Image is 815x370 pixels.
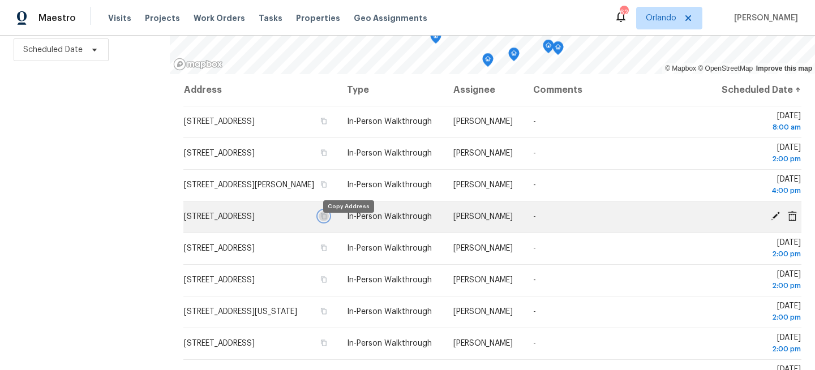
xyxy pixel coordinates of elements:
[347,213,432,221] span: In-Person Walkthrough
[719,280,801,291] div: 2:00 pm
[453,308,513,316] span: [PERSON_NAME]
[508,48,520,65] div: Map marker
[719,122,801,133] div: 8:00 am
[354,12,427,24] span: Geo Assignments
[719,239,801,260] span: [DATE]
[533,244,536,252] span: -
[108,12,131,24] span: Visits
[719,312,801,323] div: 2:00 pm
[184,181,314,189] span: [STREET_ADDRESS][PERSON_NAME]
[319,274,329,285] button: Copy Address
[719,248,801,260] div: 2:00 pm
[347,149,432,157] span: In-Person Walkthrough
[552,41,564,59] div: Map marker
[453,181,513,189] span: [PERSON_NAME]
[194,12,245,24] span: Work Orders
[444,74,524,106] th: Assignee
[533,213,536,221] span: -
[719,270,801,291] span: [DATE]
[453,339,513,347] span: [PERSON_NAME]
[719,175,801,196] span: [DATE]
[430,30,441,48] div: Map marker
[347,181,432,189] span: In-Person Walkthrough
[719,153,801,165] div: 2:00 pm
[533,149,536,157] span: -
[38,12,76,24] span: Maestro
[533,308,536,316] span: -
[756,64,812,72] a: Improve this map
[533,339,536,347] span: -
[347,118,432,126] span: In-Person Walkthrough
[347,339,432,347] span: In-Person Walkthrough
[145,12,180,24] span: Projects
[767,211,784,221] span: Edit
[183,74,338,106] th: Address
[184,118,255,126] span: [STREET_ADDRESS]
[259,14,282,22] span: Tasks
[620,7,628,18] div: 62
[453,118,513,126] span: [PERSON_NAME]
[784,211,801,221] span: Cancel
[453,149,513,157] span: [PERSON_NAME]
[719,334,801,355] span: [DATE]
[453,244,513,252] span: [PERSON_NAME]
[23,44,83,55] span: Scheduled Date
[184,308,297,316] span: [STREET_ADDRESS][US_STATE]
[338,74,444,106] th: Type
[184,339,255,347] span: [STREET_ADDRESS]
[319,148,329,158] button: Copy Address
[319,306,329,316] button: Copy Address
[719,144,801,165] span: [DATE]
[453,213,513,221] span: [PERSON_NAME]
[524,74,710,106] th: Comments
[347,308,432,316] span: In-Person Walkthrough
[184,149,255,157] span: [STREET_ADDRESS]
[646,12,676,24] span: Orlando
[319,243,329,253] button: Copy Address
[719,185,801,196] div: 4:00 pm
[482,53,494,71] div: Map marker
[319,338,329,348] button: Copy Address
[347,244,432,252] span: In-Person Walkthrough
[698,64,753,72] a: OpenStreetMap
[710,74,801,106] th: Scheduled Date ↑
[347,276,432,284] span: In-Person Walkthrough
[319,116,329,126] button: Copy Address
[184,244,255,252] span: [STREET_ADDRESS]
[719,343,801,355] div: 2:00 pm
[543,40,554,57] div: Map marker
[533,181,536,189] span: -
[173,58,223,71] a: Mapbox homepage
[719,302,801,323] span: [DATE]
[730,12,798,24] span: [PERSON_NAME]
[719,112,801,133] span: [DATE]
[665,64,696,72] a: Mapbox
[533,118,536,126] span: -
[184,276,255,284] span: [STREET_ADDRESS]
[184,213,255,221] span: [STREET_ADDRESS]
[533,276,536,284] span: -
[453,276,513,284] span: [PERSON_NAME]
[319,179,329,190] button: Copy Address
[296,12,340,24] span: Properties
